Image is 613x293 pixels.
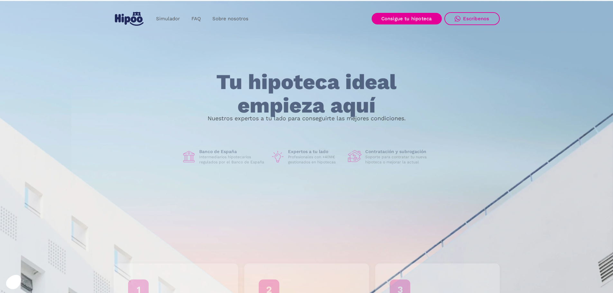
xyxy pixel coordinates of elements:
[150,13,186,25] a: Simulador
[365,149,432,154] h1: Contratación y subrogación
[365,154,432,165] p: Soporte para contratar tu nueva hipoteca o mejorar la actual
[444,12,500,25] a: Escríbenos
[199,154,265,165] p: Intermediarios hipotecarios regulados por el Banco de España
[208,116,406,121] p: Nuestros expertos a tu lado para conseguirte las mejores condiciones.
[288,149,343,154] h1: Expertos a tu lado
[463,16,489,22] div: Escríbenos
[114,9,145,28] a: home
[207,13,254,25] a: Sobre nosotros
[288,154,343,165] p: Profesionales con +40M€ gestionados en hipotecas
[372,13,442,24] a: Consigue tu hipoteca
[199,149,265,154] h1: Banco de España
[184,70,428,117] h1: Tu hipoteca ideal empieza aquí
[186,13,207,25] a: FAQ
